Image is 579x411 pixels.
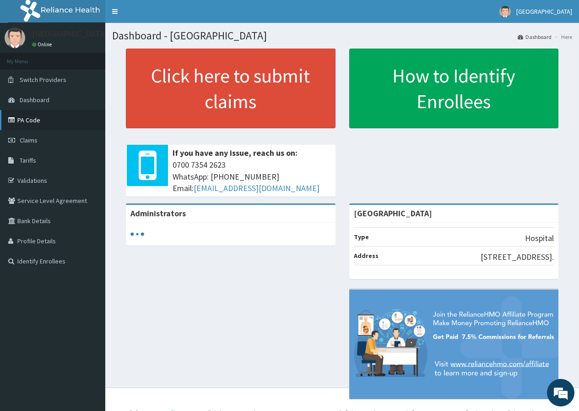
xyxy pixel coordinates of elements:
[112,30,572,42] h1: Dashboard - [GEOGRAPHIC_DATA]
[552,33,572,41] li: Here
[194,183,319,193] a: [EMAIL_ADDRESS][DOMAIN_NAME]
[20,136,38,144] span: Claims
[516,7,572,16] span: [GEOGRAPHIC_DATA]
[130,208,186,219] b: Administrators
[5,27,25,48] img: User Image
[525,232,554,244] p: Hospital
[354,233,369,241] b: Type
[173,148,298,158] b: If you have any issue, reach us on:
[354,252,379,260] b: Address
[130,227,144,241] svg: audio-loading
[126,49,335,128] a: Click here to submit claims
[20,156,36,164] span: Tariffs
[20,96,49,104] span: Dashboard
[499,6,511,17] img: User Image
[349,49,559,128] a: How to Identify Enrollees
[481,251,554,263] p: [STREET_ADDRESS].
[32,41,54,48] a: Online
[354,208,432,219] strong: [GEOGRAPHIC_DATA]
[518,33,552,41] a: Dashboard
[20,76,66,84] span: Switch Providers
[349,290,559,399] img: provider-team-banner.png
[32,30,108,38] p: [GEOGRAPHIC_DATA]
[173,159,331,194] span: 0700 7354 2623 WhatsApp: [PHONE_NUMBER] Email:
